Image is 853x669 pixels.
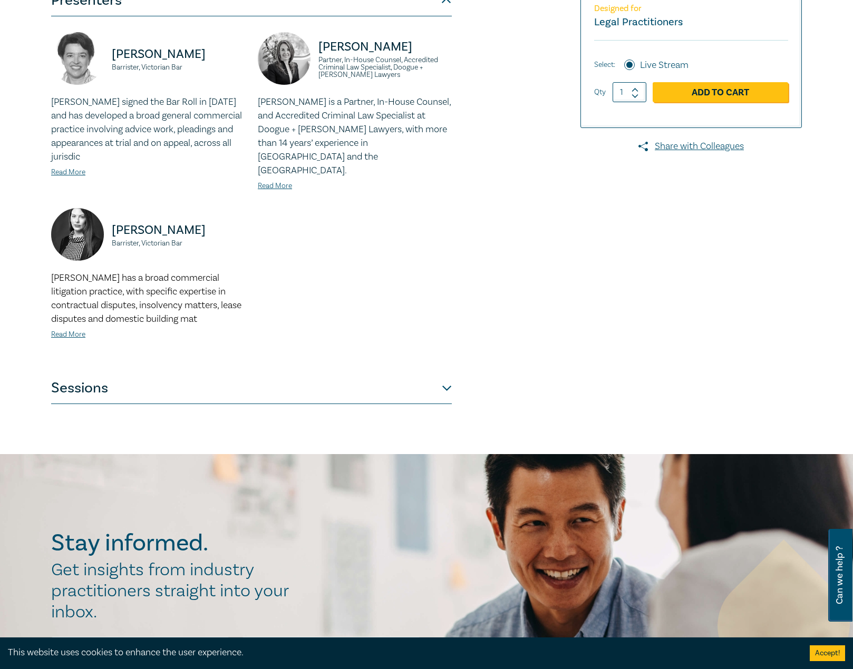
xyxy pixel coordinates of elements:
small: Partner, In-House Counsel, Accredited Criminal Law Specialist, Doogue + [PERSON_NAME] Lawyers [318,56,452,78]
span: Select: [594,59,615,71]
button: Accept cookies [810,645,845,661]
a: Read More [51,168,85,177]
div: This website uses cookies to enhance the user experience. [8,646,794,660]
p: [PERSON_NAME] signed the Bar Roll in [DATE] and has developed a broad general commercial practice... [51,95,245,164]
small: Legal Practitioners [594,15,683,29]
img: https://s3.ap-southeast-2.amazonaws.com/leo-cussen-store-production-content/Contacts/Sophie%20Par... [258,32,311,85]
a: Add to Cart [653,82,788,102]
img: https://s3.ap-southeast-2.amazonaws.com/leo-cussen-store-production-content/Contacts/Rhiannon%20M... [51,208,104,261]
input: 1 [613,82,646,102]
label: Live Stream [640,58,689,72]
p: [PERSON_NAME] [318,38,452,55]
img: https://s3.ap-southeast-2.amazonaws.com/leo-cussen-store-production-content/Contacts/Kate%20Ander... [51,32,104,85]
a: Share with Colleagues [580,140,802,153]
small: Barrister, Victorian Bar [112,240,245,247]
small: Barrister, Victorian Bar [112,64,245,71]
h2: Get insights from industry practitioners straight into your inbox. [51,559,300,623]
a: Read More [258,181,292,191]
button: Sessions [51,372,452,404]
span: [PERSON_NAME] has a broad commercial litigation practice, with specific expertise in contractual ... [51,272,241,325]
label: Qty [594,86,606,98]
p: [PERSON_NAME] [112,222,245,239]
p: [PERSON_NAME] [112,46,245,63]
p: Designed for [594,4,788,14]
a: Read More [51,330,85,339]
h2: Stay informed. [51,529,300,557]
span: Can we help ? [835,535,845,615]
p: [PERSON_NAME] is a Partner, In-House Counsel, and Accredited Criminal Law Specialist at Doogue + ... [258,95,452,178]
